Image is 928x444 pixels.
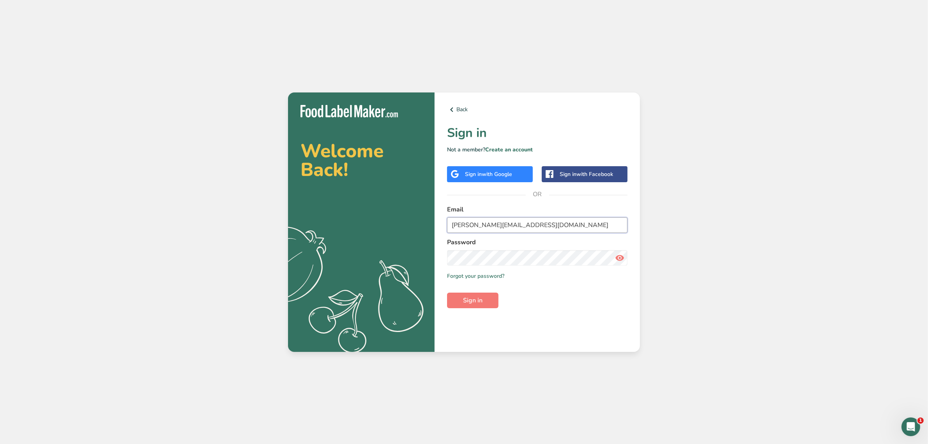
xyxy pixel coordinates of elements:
[447,124,628,142] h1: Sign in
[560,170,613,178] div: Sign in
[917,417,924,424] span: 1
[447,293,498,308] button: Sign in
[300,142,422,179] h2: Welcome Back!
[463,296,483,305] span: Sign in
[576,170,613,178] span: with Facebook
[447,272,504,280] a: Forgot your password?
[465,170,512,178] div: Sign in
[300,105,398,118] img: Food Label Maker
[526,183,549,206] span: OR
[447,105,628,114] a: Back
[447,146,628,154] p: Not a member?
[447,217,628,233] input: Enter Your Email
[447,205,628,214] label: Email
[482,170,512,178] span: with Google
[447,238,628,247] label: Password
[485,146,533,153] a: Create an account
[901,417,920,436] iframe: Intercom live chat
